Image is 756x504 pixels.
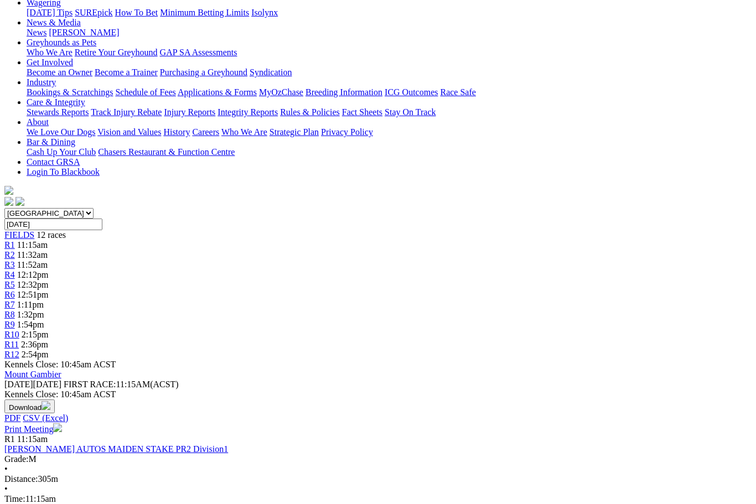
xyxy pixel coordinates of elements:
a: Retire Your Greyhound [75,48,158,57]
a: Track Injury Rebate [91,107,162,117]
a: R6 [4,290,15,299]
span: 11:15am [17,240,48,250]
a: News & Media [27,18,81,27]
a: R10 [4,330,19,339]
a: Become an Owner [27,67,92,77]
a: [PERSON_NAME] AUTOS MAIDEN STAKE PR2 Division1 [4,444,228,454]
a: Privacy Policy [321,127,373,137]
a: R11 [4,340,19,349]
span: 2:15pm [22,330,49,339]
a: FIELDS [4,230,34,240]
img: printer.svg [53,423,62,432]
img: facebook.svg [4,197,13,206]
a: Bookings & Scratchings [27,87,113,97]
a: Stay On Track [385,107,436,117]
a: About [27,117,49,127]
a: Get Involved [27,58,73,67]
a: We Love Our Dogs [27,127,95,137]
a: R5 [4,280,15,289]
a: SUREpick [75,8,112,17]
img: download.svg [42,401,50,410]
span: 1:32pm [17,310,44,319]
a: Mount Gambier [4,370,61,379]
a: R9 [4,320,15,329]
div: Greyhounds as Pets [27,48,752,58]
a: Stewards Reports [27,107,89,117]
div: Industry [27,87,752,97]
span: • [4,484,8,493]
span: 1:11pm [17,300,44,309]
a: MyOzChase [259,87,303,97]
a: Schedule of Fees [115,87,175,97]
a: Integrity Reports [218,107,278,117]
span: 2:36pm [21,340,48,349]
a: Fact Sheets [342,107,382,117]
a: Injury Reports [164,107,215,117]
div: Bar & Dining [27,147,752,157]
span: 2:54pm [22,350,49,359]
a: R12 [4,350,19,359]
span: FIRST RACE: [64,380,116,389]
a: Purchasing a Greyhound [160,67,247,77]
img: logo-grsa-white.png [4,186,13,195]
div: Download [4,413,752,423]
a: Care & Integrity [27,97,85,107]
a: Minimum Betting Limits [160,8,249,17]
a: How To Bet [115,8,158,17]
div: About [27,127,752,137]
span: 12:12pm [17,270,49,279]
input: Select date [4,219,102,230]
div: Get Involved [27,67,752,77]
span: 1:54pm [17,320,44,329]
div: Kennels Close: 10:45am ACST [4,389,752,399]
a: GAP SA Assessments [160,48,237,57]
span: 12:32pm [17,280,49,289]
a: CSV (Excel) [23,413,68,423]
a: R4 [4,270,15,279]
a: Vision and Values [97,127,161,137]
span: 11:52am [17,260,48,269]
a: Race Safe [440,87,475,97]
a: News [27,28,46,37]
a: PDF [4,413,20,423]
a: Careers [192,127,219,137]
span: 11:15am [17,434,48,444]
a: R2 [4,250,15,259]
div: M [4,454,752,464]
a: Contact GRSA [27,157,80,167]
div: 305m [4,474,752,484]
div: News & Media [27,28,752,38]
a: [PERSON_NAME] [49,28,119,37]
a: Login To Blackbook [27,167,100,176]
span: [DATE] [4,380,61,389]
a: Cash Up Your Club [27,147,96,157]
span: R1 [4,240,15,250]
span: R1 [4,434,15,444]
button: Download [4,399,55,413]
a: Strategic Plan [270,127,319,137]
a: R3 [4,260,15,269]
a: Rules & Policies [280,107,340,117]
a: Bar & Dining [27,137,75,147]
a: Become a Trainer [95,67,158,77]
a: Chasers Restaurant & Function Centre [98,147,235,157]
span: Distance: [4,474,38,484]
a: R7 [4,300,15,309]
span: 11:32am [17,250,48,259]
a: ICG Outcomes [385,87,438,97]
a: Industry [27,77,56,87]
div: Wagering [27,8,752,18]
span: [DATE] [4,380,33,389]
a: Who We Are [27,48,73,57]
a: Syndication [250,67,292,77]
a: R8 [4,310,15,319]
